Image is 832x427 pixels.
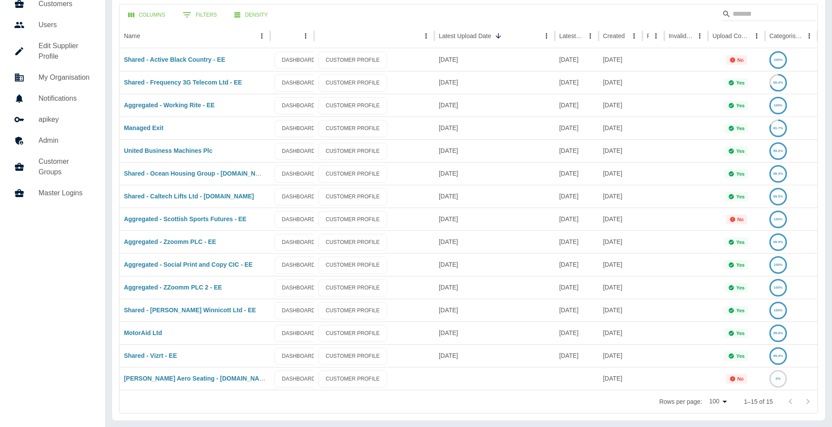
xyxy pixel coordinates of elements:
a: 99.8% [769,329,787,336]
p: 1–15 of 15 [744,397,773,406]
a: 99.5% [769,193,787,200]
a: My Organisation [7,67,98,88]
a: 0% [769,375,787,382]
a: Aggregated - Social Print and Copy CIC - EE [124,261,253,268]
a: Aggregated - ZZoomm PLC 2 - EE [124,284,222,291]
h5: Customer Groups [39,156,91,177]
a: apikey [7,109,98,130]
p: Yes [736,285,744,290]
a: DASHBOARD [275,166,323,183]
text: 99.3% [773,172,783,176]
a: Shared - Caltech Lifts Ltd - [DOMAIN_NAME] [124,193,254,200]
a: CUSTOMER PROFILE [318,325,387,342]
a: 99.4% [769,352,787,359]
h5: Edit Supplier Profile [39,41,91,62]
a: DASHBOARD [275,234,323,251]
div: 07 Aug 2025 [434,321,555,344]
div: 12 Aug 2025 [434,230,555,253]
button: Name column menu [256,30,268,42]
div: 12 Aug 2025 [599,276,642,299]
a: CUSTOMER PROFILE [318,302,387,319]
div: 27 Jul 2025 [555,344,599,367]
button: Upload Complete column menu [751,30,763,42]
div: 14 Aug 2025 [434,139,555,162]
button: column menu [300,30,312,42]
div: Latest Usage [559,32,583,39]
a: 99.2% [769,147,787,154]
p: Yes [736,148,744,154]
div: 07 Aug 2025 [599,208,642,230]
a: CUSTOMER PROFILE [318,211,387,228]
h5: My Organisation [39,72,91,83]
div: 06 Aug 2025 [599,321,642,344]
a: Aggregated - Zzoomm PLC - EE [124,238,216,245]
div: 29 Jul 2025 [555,253,599,276]
text: 69.4% [773,81,783,85]
div: 07 Aug 2025 [555,299,599,321]
button: Invalid Creds column menu [694,30,706,42]
text: 100% [774,103,783,107]
a: 81.7% [769,124,787,131]
div: 07 Aug 2025 [599,94,642,116]
div: Created [603,32,625,39]
div: 07 Aug 2025 [599,230,642,253]
button: Sort [492,30,504,42]
div: Not all required reports for this customer were uploaded for the latest usage month. [726,55,747,65]
p: Yes [736,262,744,268]
a: Users [7,14,98,35]
div: Not all required reports for this customer were uploaded for the latest usage month. [726,215,747,224]
div: 13 Aug 2025 [555,116,599,139]
div: 17 Aug 2025 [555,48,599,71]
a: CUSTOMER PROFILE [318,143,387,160]
text: 99.4% [773,354,783,358]
a: MotorAid Ltd [124,329,162,336]
button: Ref column menu [650,30,662,42]
a: DASHBOARD [275,279,323,296]
a: Customer Groups [7,151,98,183]
a: DASHBOARD [275,97,323,114]
h5: Admin [39,135,91,146]
div: Latest Upload Date [439,32,491,39]
button: Created column menu [628,30,640,42]
a: Shared - Vizrt - EE [124,352,177,359]
div: 25 Jul 2025 [555,321,599,344]
text: 81.7% [773,126,783,130]
a: CUSTOMER PROFILE [318,279,387,296]
a: 69.4% [769,79,787,86]
a: CUSTOMER PROFILE [318,234,387,251]
p: Yes [736,331,744,336]
a: CUSTOMER PROFILE [318,166,387,183]
a: [PERSON_NAME] Aero Seating - [DOMAIN_NAME] [124,375,271,382]
a: 99.9% [769,238,787,245]
a: Admin [7,130,98,151]
div: 07 Aug 2025 [599,162,642,185]
p: Yes [736,240,744,245]
p: No [737,57,744,63]
div: 06 Aug 2025 [599,116,642,139]
text: 100% [774,263,783,267]
div: 07 Aug 2025 [599,71,642,94]
a: DASHBOARD [275,188,323,205]
button: Density [227,7,275,23]
text: 99.5% [773,194,783,198]
a: Aggregated - Working Rite - EE [124,102,215,109]
button: Latest Usage column menu [584,30,596,42]
div: 07 Aug 2025 [599,299,642,321]
a: DASHBOARD [275,120,323,137]
a: United Business Machines Plc [124,147,212,154]
div: 15 Aug 2025 [555,71,599,94]
div: Upload Complete [712,32,750,39]
div: 21 Aug 2025 [434,71,555,94]
div: 12 Aug 2025 [434,208,555,230]
h5: apikey [39,114,91,125]
h5: Users [39,20,91,30]
a: CUSTOMER PROFILE [318,120,387,137]
div: 06 Aug 2025 [599,367,642,390]
div: 07 Aug 2025 [599,185,642,208]
button: column menu [420,30,432,42]
a: DASHBOARD [275,143,323,160]
a: 100% [769,102,787,109]
a: Managed Exit [124,124,163,131]
button: Select columns [121,7,172,23]
div: 20 Aug 2025 [434,116,555,139]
